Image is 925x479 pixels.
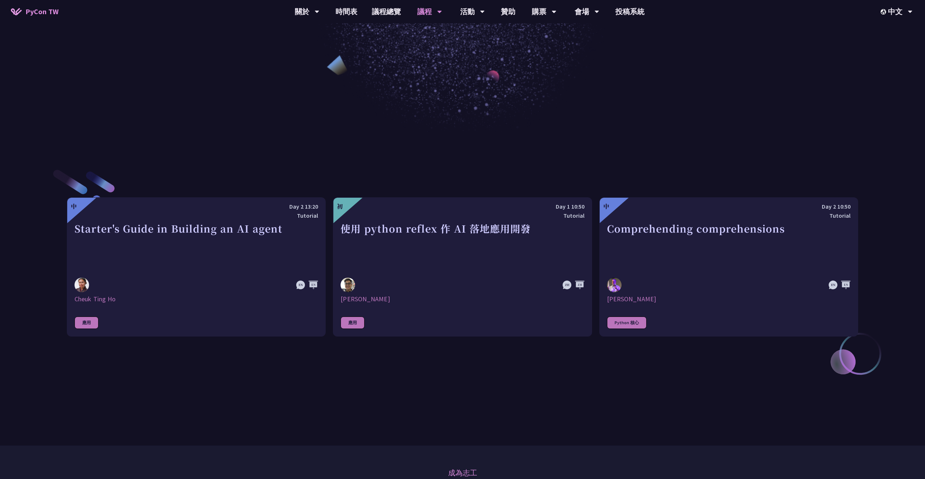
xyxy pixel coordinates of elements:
a: PyCon TW [4,3,66,21]
div: 應用 [341,317,365,329]
div: Day 1 10:50 [341,202,584,211]
div: Cheuk Ting Ho [75,295,318,303]
div: 應用 [75,317,98,329]
img: Home icon of PyCon TW 2025 [11,8,22,15]
div: [PERSON_NAME] [607,295,850,303]
span: PyCon TW [25,6,59,17]
div: 使用 python reflex 作 AI 落地應用開發 [341,220,584,270]
img: Locale Icon [881,9,888,15]
div: Day 2 10:50 [607,202,850,211]
div: 中 [71,202,77,211]
img: Cheuk Ting Ho [75,278,89,292]
a: 成為志工 [448,467,477,478]
div: Tutorial [341,211,584,220]
div: Tutorial [75,211,318,220]
div: [PERSON_NAME] [341,295,584,303]
img: Reuven M. Lerner [607,278,622,294]
img: Milo Chen [341,278,355,292]
div: 初 [337,202,343,211]
div: Starter's Guide in Building an AI agent [75,220,318,270]
div: Comprehending comprehensions [607,220,850,270]
a: 中 Day 2 13:20 Tutorial Starter's Guide in Building an AI agent Cheuk Ting Ho Cheuk Ting Ho 應用 [67,197,326,337]
div: 中 [603,202,609,211]
a: 初 Day 1 10:50 Tutorial 使用 python reflex 作 AI 落地應用開發 Milo Chen [PERSON_NAME] 應用 [333,197,592,337]
div: Python 核心 [607,317,647,329]
a: 中 Day 2 10:50 Tutorial Comprehending comprehensions Reuven M. Lerner [PERSON_NAME] Python 核心 [599,197,858,337]
div: Tutorial [607,211,850,220]
div: Day 2 13:20 [75,202,318,211]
